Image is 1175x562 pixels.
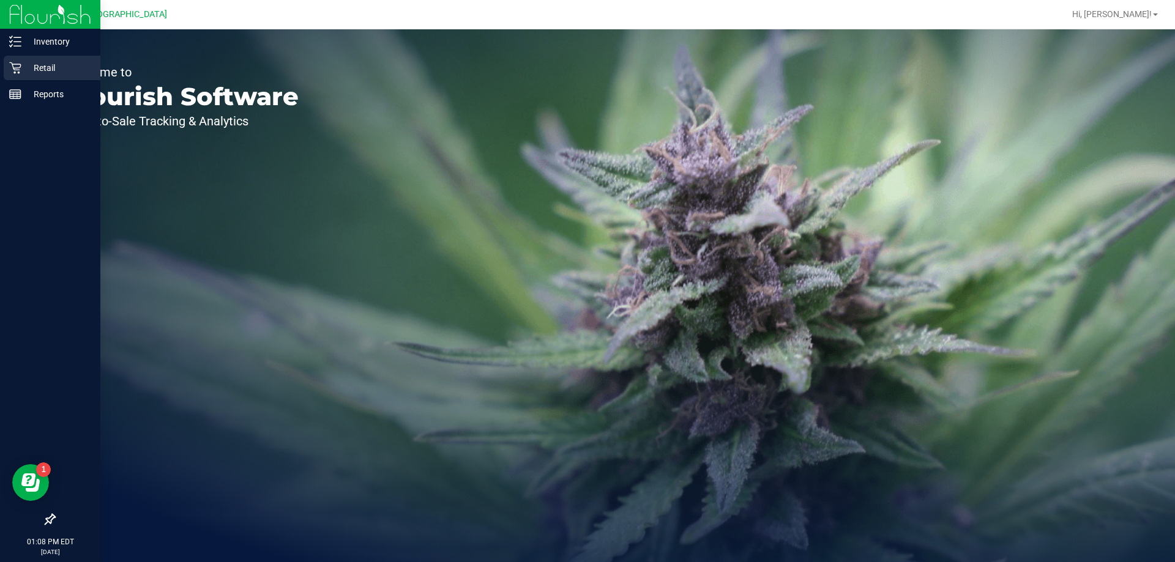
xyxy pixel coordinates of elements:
[66,66,299,78] p: Welcome to
[21,87,95,102] p: Reports
[12,464,49,501] iframe: Resource center
[9,88,21,100] inline-svg: Reports
[83,9,167,20] span: [GEOGRAPHIC_DATA]
[66,84,299,109] p: Flourish Software
[6,547,95,556] p: [DATE]
[36,462,51,477] iframe: Resource center unread badge
[9,62,21,74] inline-svg: Retail
[1072,9,1152,19] span: Hi, [PERSON_NAME]!
[6,536,95,547] p: 01:08 PM EDT
[9,35,21,48] inline-svg: Inventory
[21,34,95,49] p: Inventory
[66,115,299,127] p: Seed-to-Sale Tracking & Analytics
[21,61,95,75] p: Retail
